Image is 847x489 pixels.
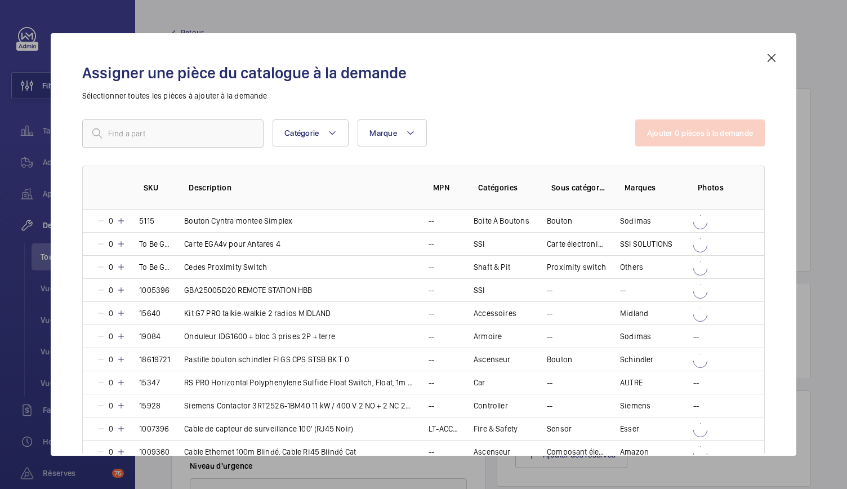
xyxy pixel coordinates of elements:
p: To Be Generated [139,261,171,273]
p: Carte EGA4v pour Antares 4 [184,238,280,250]
p: -- [693,331,699,342]
p: -- [429,377,434,388]
p: 0 [105,238,117,250]
p: Sodimas [620,215,651,226]
p: Carte électronique [547,238,607,250]
p: Amazon [620,446,649,457]
p: 0 [105,261,117,273]
p: SSI SOLUTIONS [620,238,672,250]
p: MPN [433,182,460,193]
span: Marque [369,128,397,137]
button: Marque [358,119,427,146]
p: Ascenseur [474,446,511,457]
p: Accessoires [474,308,516,319]
p: 0 [105,215,117,226]
p: Boite À Boutons [474,215,529,226]
p: -- [429,331,434,342]
p: Cedes Proximity Switch [184,261,267,273]
p: Catégories [478,182,533,193]
p: 0 [105,377,117,388]
p: 19084 [139,331,161,342]
p: Proximity switch [547,261,606,273]
p: 0 [105,446,117,457]
p: Schindler [620,354,654,365]
p: Description [189,182,415,193]
p: -- [547,400,552,411]
p: Sodimas [620,331,651,342]
button: Catégorie [273,119,349,146]
p: -- [693,377,699,388]
p: Esser [620,423,639,434]
p: 0 [105,284,117,296]
p: Sous catégories [551,182,607,193]
p: Photos [698,182,742,193]
p: 1009360 [139,446,170,457]
p: 15347 [139,377,160,388]
p: -- [429,308,434,319]
p: 5115 [139,215,154,226]
p: Bouton [547,215,572,226]
p: -- [429,284,434,296]
p: Controller [474,400,508,411]
p: -- [693,400,699,411]
p: Sélectionner toutes les pièces à ajouter à la demande [82,90,765,101]
p: RS PRO Horizontal Polyphenylene Sulfide Float Switch, Float, 1m Cable, NO/NC, 240V ac Max, 120V d... [184,377,415,388]
p: Shaft & Pit [474,261,510,273]
p: 15928 [139,400,161,411]
p: SSI [474,284,485,296]
p: Marques [625,182,680,193]
p: -- [547,377,552,388]
p: Cable de capteur de surveillance 100' (RJ45 Noir) [184,423,353,434]
p: Fire & Safety [474,423,518,434]
p: SSI [474,238,485,250]
p: 0 [105,331,117,342]
button: Ajouter 0 pièces à la demande [635,119,765,146]
p: To Be Generated [139,238,171,250]
p: Kit G7 PRO talkie-walkie 2 radios MIDLAND [184,308,331,319]
p: 0 [105,354,117,365]
span: Catégorie [284,128,319,137]
p: 1007396 [139,423,169,434]
p: Midland [620,308,648,319]
p: -- [547,284,552,296]
p: 1005396 [139,284,170,296]
p: -- [429,238,434,250]
p: 15640 [139,308,161,319]
h2: Assigner une pièce du catalogue à la demande [82,63,765,83]
p: Bouton Cyntra montee Simplex [184,215,292,226]
p: Composant électrique [547,446,607,457]
p: Pastille bouton schindler FI GS CPS STSB BK T 0 [184,354,349,365]
p: -- [547,331,552,342]
p: AUTRE [620,377,643,388]
p: -- [547,308,552,319]
p: Bouton [547,354,572,365]
p: -- [429,446,434,457]
p: GBA25005D20 REMOTE STATION HBB [184,284,312,296]
p: SKU [144,182,171,193]
p: 0 [105,400,117,411]
p: -- [429,215,434,226]
p: -- [620,284,626,296]
p: LT-ACC-MCL-100 [429,423,460,434]
p: Ascenseur [474,354,511,365]
p: -- [429,354,434,365]
input: Find a part [82,119,264,148]
p: Car [474,377,485,388]
p: 0 [105,308,117,319]
p: 18619721 [139,354,170,365]
p: Sensor [547,423,572,434]
p: 0 [105,423,117,434]
p: Cable Ethernet 100m Blindé, Cable Rj45 Blindé Cat [184,446,356,457]
p: Armoire [474,331,502,342]
p: -- [429,261,434,273]
p: Others [620,261,643,273]
p: Siemens [620,400,650,411]
p: -- [429,400,434,411]
p: Onduleur IDG1600 + bloc 3 prises 2P + terre [184,331,335,342]
p: Siemens Contactor 3RT2526-1BM40 11 kW / 400 V 2 NO + 2 NC 220 V DC [184,400,415,411]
